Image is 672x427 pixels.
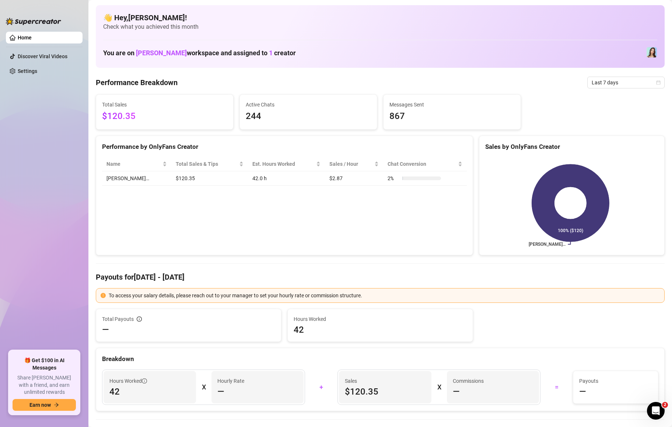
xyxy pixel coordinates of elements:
span: Check what you achieved this month [103,23,657,31]
th: Chat Conversion [383,157,467,171]
span: 🎁 Get $100 in AI Messages [13,357,76,371]
span: 244 [246,109,371,123]
span: Hours Worked [109,377,147,385]
th: Sales / Hour [325,157,383,171]
span: Total Payouts [102,315,134,323]
div: Performance by OnlyFans Creator [102,142,467,152]
span: 42 [109,386,190,398]
span: Chat Conversion [388,160,456,168]
span: 2 [662,402,668,408]
span: Total Sales [102,101,227,109]
a: Settings [18,68,37,74]
span: $120.35 [102,109,227,123]
span: Active Chats [246,101,371,109]
span: Sales / Hour [329,160,373,168]
h1: You are on workspace and assigned to creator [103,49,296,57]
span: Sales [345,377,426,385]
span: arrow-right [54,402,59,407]
span: 42 [294,324,467,336]
span: — [579,386,586,398]
span: — [453,386,460,398]
span: Payouts [579,377,652,385]
th: Total Sales & Tips [171,157,248,171]
a: Discover Viral Videos [18,53,67,59]
text: [PERSON_NAME]… [529,242,566,247]
span: exclamation-circle [101,293,106,298]
span: $120.35 [345,386,426,398]
span: 2 % [388,174,399,182]
div: To access your salary details, please reach out to your manager to set your hourly rate or commis... [109,291,660,300]
span: [PERSON_NAME] [136,49,187,57]
div: Est. Hours Worked [252,160,315,168]
td: $2.87 [325,171,383,186]
span: Earn now [29,402,51,408]
iframe: Intercom live chat [647,402,665,420]
span: calendar [656,80,661,85]
span: info-circle [137,316,142,322]
span: Name [106,160,161,168]
div: Sales by OnlyFans Creator [485,142,658,152]
span: 1 [269,49,273,57]
img: Amelia [647,47,657,57]
div: Breakdown [102,354,658,364]
div: X [437,381,441,393]
span: info-circle [142,378,147,384]
span: 867 [389,109,515,123]
th: Name [102,157,171,171]
article: Hourly Rate [217,377,244,385]
span: Last 7 days [592,77,660,88]
span: — [102,324,109,336]
td: 42.0 h [248,171,325,186]
span: Total Sales & Tips [176,160,238,168]
td: $120.35 [171,171,248,186]
h4: Performance Breakdown [96,77,178,88]
img: logo-BBDzfeDw.svg [6,18,61,25]
td: [PERSON_NAME]… [102,171,171,186]
div: + [309,381,333,393]
span: Messages Sent [389,101,515,109]
h4: Payouts for [DATE] - [DATE] [96,272,665,282]
a: Home [18,35,32,41]
span: Hours Worked [294,315,467,323]
div: X [202,381,206,393]
div: = [545,381,568,393]
h4: 👋 Hey, [PERSON_NAME] ! [103,13,657,23]
span: Share [PERSON_NAME] with a friend, and earn unlimited rewards [13,374,76,396]
article: Commissions [453,377,484,385]
span: — [217,386,224,398]
button: Earn nowarrow-right [13,399,76,411]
